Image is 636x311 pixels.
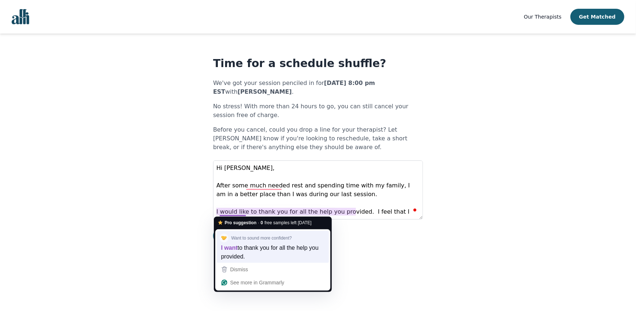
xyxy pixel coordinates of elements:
[213,79,423,96] p: We've got your session penciled in for with .
[213,57,423,70] h1: Time for a schedule shuffle?
[12,9,29,24] img: alli logo
[570,9,624,25] button: Get Matched
[524,12,561,21] a: Our Therapists
[237,88,292,95] b: [PERSON_NAME]
[213,125,423,152] p: Before you cancel, could you drop a line for your therapist? Let [PERSON_NAME] know if you're loo...
[524,14,561,20] span: Our Therapists
[213,228,320,244] button: Proceed with Your Cancellation
[213,160,423,219] textarea: To enrich screen reader interactions, please activate Accessibility in Grammarly extension settings
[213,102,423,120] p: No stress! With more than 24 hours to go, you can still cancel your session free of charge.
